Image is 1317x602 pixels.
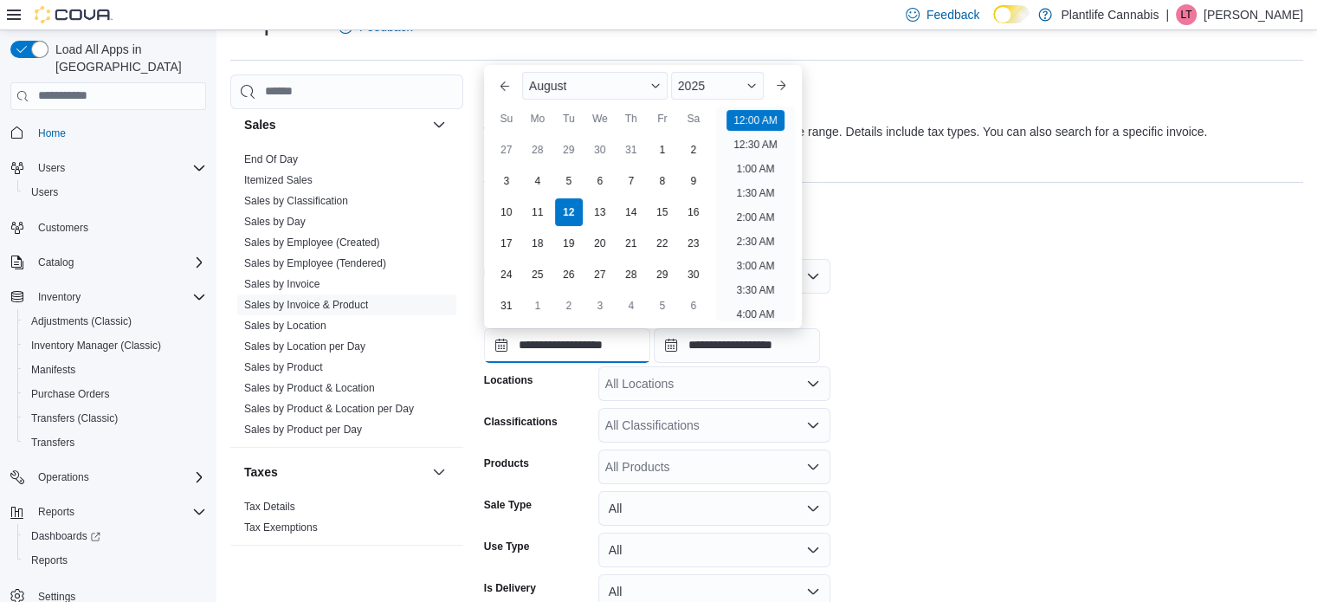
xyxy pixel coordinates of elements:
div: day-3 [493,167,520,195]
p: Plantlife Cannabis [1061,4,1159,25]
span: Load All Apps in [GEOGRAPHIC_DATA] [48,41,206,75]
div: day-29 [649,261,676,288]
a: Tax Details [244,501,295,513]
a: End Of Day [244,153,298,165]
ul: Time [716,107,795,321]
p: [PERSON_NAME] [1204,4,1303,25]
div: Fr [649,105,676,133]
div: Tu [555,105,583,133]
span: Sales by Product & Location per Day [244,402,414,416]
div: Sa [680,105,707,133]
button: Sales [429,114,449,135]
div: day-24 [493,261,520,288]
span: Reports [24,550,206,571]
span: Sales by Product [244,360,323,374]
button: Transfers [17,430,213,455]
span: Sales by Product & Location [244,381,375,395]
span: Sales by Invoice & Product [244,298,368,312]
div: Su [493,105,520,133]
a: Sales by Classification [244,195,348,207]
h3: Taxes [244,463,278,481]
span: Adjustments (Classic) [31,314,132,328]
a: Itemized Sales [244,174,313,186]
div: day-9 [680,167,707,195]
button: Users [3,156,213,180]
span: Sales by Location per Day [244,340,365,353]
span: Itemized Sales [244,173,313,187]
div: day-28 [524,136,552,164]
li: 1:30 AM [729,183,781,204]
input: Press the down key to open a popover containing a calendar. [654,328,820,363]
span: Home [31,122,206,144]
button: All [598,533,830,567]
span: Tax Exemptions [244,521,318,534]
span: Reports [31,553,68,567]
div: Button. Open the year selector. 2025 is currently selected. [671,72,764,100]
span: Users [31,185,58,199]
div: day-19 [555,230,583,257]
h3: Sales [244,116,276,133]
a: Tax Exemptions [244,521,318,534]
div: day-31 [617,136,645,164]
span: Users [38,161,65,175]
div: Sales [230,149,463,447]
button: Catalog [31,252,81,273]
span: Manifests [24,359,206,380]
button: Next month [767,72,795,100]
a: Sales by Product per Day [244,424,362,436]
a: Adjustments (Classic) [24,311,139,332]
div: day-28 [617,261,645,288]
label: Use Type [484,540,529,553]
a: Dashboards [24,526,107,547]
div: day-14 [617,198,645,226]
div: day-7 [617,167,645,195]
button: Operations [31,467,96,488]
div: day-30 [680,261,707,288]
a: Inventory Manager (Classic) [24,335,168,356]
button: Operations [3,465,213,489]
span: Home [38,126,66,140]
button: Reports [17,548,213,573]
div: day-2 [555,292,583,320]
span: Catalog [38,256,74,269]
span: Users [24,182,206,203]
div: day-30 [586,136,614,164]
span: Purchase Orders [24,384,206,405]
div: day-15 [649,198,676,226]
div: day-25 [524,261,552,288]
span: Dashboards [24,526,206,547]
a: Sales by Employee (Tendered) [244,257,386,269]
span: Feedback [926,6,979,23]
div: day-11 [524,198,552,226]
button: Home [3,120,213,146]
span: Inventory Manager (Classic) [31,339,161,353]
div: day-29 [555,136,583,164]
li: 1:00 AM [729,159,781,179]
div: Button. Open the month selector. August is currently selected. [522,72,668,100]
button: Users [17,180,213,204]
div: day-17 [493,230,520,257]
span: Operations [31,467,206,488]
span: Inventory Manager (Classic) [24,335,206,356]
button: Inventory [31,287,87,307]
div: day-23 [680,230,707,257]
input: Press the down key to enter a popover containing a calendar. Press the escape key to close the po... [484,328,650,363]
a: Home [31,123,73,144]
span: Sales by Employee (Tendered) [244,256,386,270]
span: Dark Mode [993,23,994,24]
button: Taxes [429,462,449,482]
span: Sales by Employee (Created) [244,236,380,249]
button: Catalog [3,250,213,275]
button: Customers [3,215,213,240]
button: Manifests [17,358,213,382]
button: Transfers (Classic) [17,406,213,430]
a: Sales by Product & Location [244,382,375,394]
div: day-3 [586,292,614,320]
li: 3:30 AM [729,280,781,301]
a: Dashboards [17,524,213,548]
div: day-4 [524,167,552,195]
span: August [529,79,567,93]
span: Inventory [31,287,206,307]
div: day-12 [555,198,583,226]
div: Mo [524,105,552,133]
